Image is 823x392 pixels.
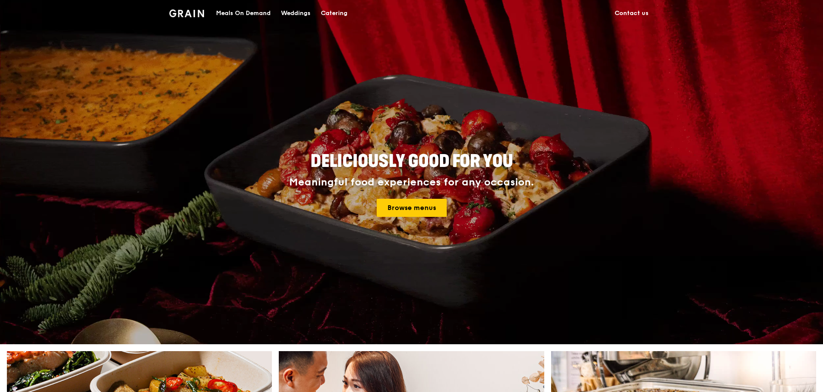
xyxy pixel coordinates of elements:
a: Browse menus [377,199,447,217]
img: Grain [169,9,204,17]
a: Catering [316,0,353,26]
span: Deliciously good for you [311,151,513,172]
div: Weddings [281,0,311,26]
div: Meals On Demand [216,0,271,26]
a: Weddings [276,0,316,26]
a: Contact us [610,0,654,26]
div: Meaningful food experiences for any occasion. [257,176,566,188]
div: Catering [321,0,347,26]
